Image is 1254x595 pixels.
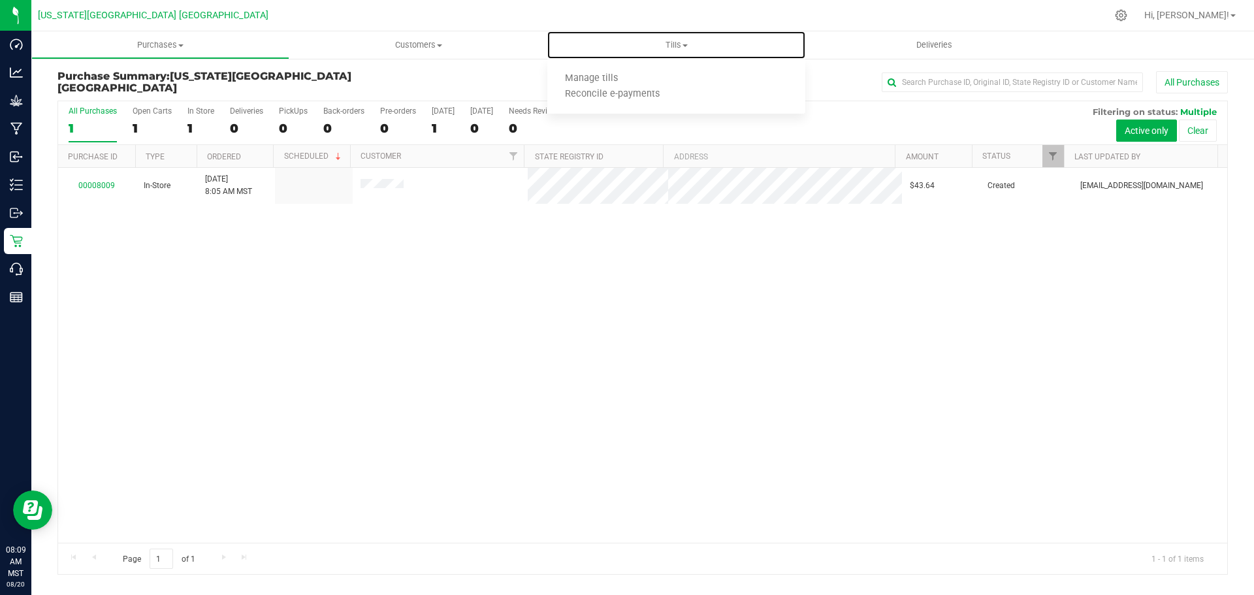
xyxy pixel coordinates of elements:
[10,178,23,191] inline-svg: Inventory
[361,152,401,161] a: Customer
[380,106,416,116] div: Pre-orders
[289,31,547,59] a: Customers
[230,106,263,116] div: Deliveries
[187,121,214,136] div: 1
[279,121,308,136] div: 0
[112,549,206,569] span: Page of 1
[509,106,557,116] div: Needs Review
[432,121,455,136] div: 1
[150,549,173,569] input: 1
[57,70,351,94] span: [US_STATE][GEOGRAPHIC_DATA] [GEOGRAPHIC_DATA]
[1093,106,1178,117] span: Filtering on status:
[10,291,23,304] inline-svg: Reports
[10,263,23,276] inline-svg: Call Center
[509,121,557,136] div: 0
[1116,120,1177,142] button: Active only
[1179,120,1217,142] button: Clear
[547,89,677,100] span: Reconcile e-payments
[380,121,416,136] div: 0
[187,106,214,116] div: In Store
[982,152,1010,161] a: Status
[906,152,939,161] a: Amount
[207,152,241,161] a: Ordered
[6,579,25,589] p: 08/20
[31,31,289,59] a: Purchases
[1156,71,1228,93] button: All Purchases
[6,544,25,579] p: 08:09 AM MST
[133,106,172,116] div: Open Carts
[69,106,117,116] div: All Purchases
[470,121,493,136] div: 0
[230,121,263,136] div: 0
[1074,152,1140,161] a: Last Updated By
[1113,9,1129,22] div: Manage settings
[144,180,170,192] span: In-Store
[57,71,447,93] h3: Purchase Summary:
[10,234,23,248] inline-svg: Retail
[663,145,895,168] th: Address
[899,39,970,51] span: Deliveries
[1144,10,1229,20] span: Hi, [PERSON_NAME]!
[1141,549,1214,568] span: 1 - 1 of 1 items
[323,106,364,116] div: Back-orders
[432,106,455,116] div: [DATE]
[1042,145,1064,167] a: Filter
[882,72,1143,92] input: Search Purchase ID, Original ID, State Registry ID or Customer Name...
[290,39,547,51] span: Customers
[910,180,935,192] span: $43.64
[470,106,493,116] div: [DATE]
[10,38,23,51] inline-svg: Dashboard
[284,152,344,161] a: Scheduled
[547,31,805,59] a: Tills Manage tills Reconcile e-payments
[1080,180,1203,192] span: [EMAIL_ADDRESS][DOMAIN_NAME]
[78,181,115,190] a: 00008009
[68,152,118,161] a: Purchase ID
[988,180,1015,192] span: Created
[69,121,117,136] div: 1
[10,94,23,107] inline-svg: Grow
[502,145,524,167] a: Filter
[13,490,52,530] iframe: Resource center
[547,73,635,84] span: Manage tills
[1180,106,1217,117] span: Multiple
[279,106,308,116] div: PickUps
[10,150,23,163] inline-svg: Inbound
[32,39,289,51] span: Purchases
[10,206,23,219] inline-svg: Outbound
[10,66,23,79] inline-svg: Analytics
[205,173,252,198] span: [DATE] 8:05 AM MST
[133,121,172,136] div: 1
[547,39,805,51] span: Tills
[146,152,165,161] a: Type
[323,121,364,136] div: 0
[38,10,268,21] span: [US_STATE][GEOGRAPHIC_DATA] [GEOGRAPHIC_DATA]
[805,31,1063,59] a: Deliveries
[10,122,23,135] inline-svg: Manufacturing
[535,152,603,161] a: State Registry ID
